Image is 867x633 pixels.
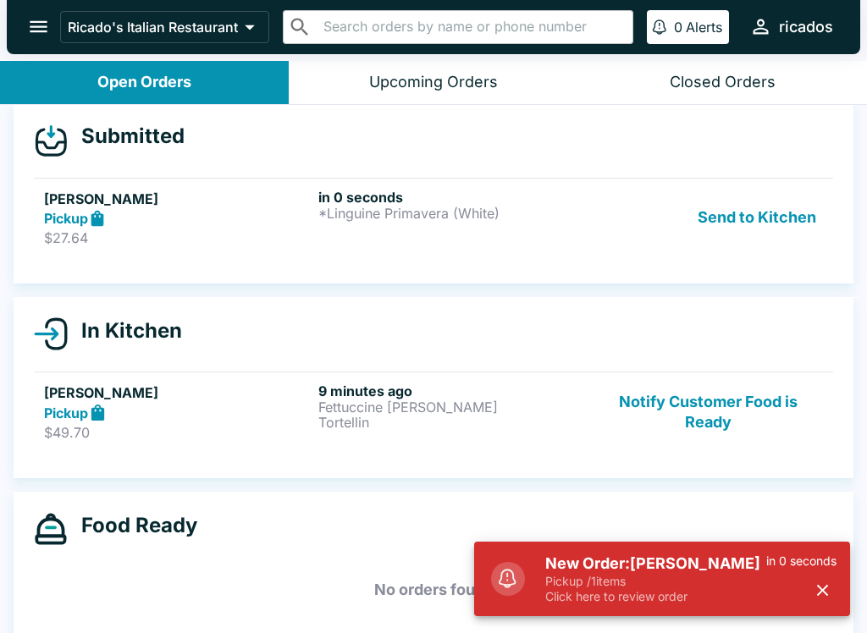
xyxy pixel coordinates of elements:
button: Notify Customer Food is Ready [594,383,823,441]
p: Alerts [686,19,722,36]
button: ricados [743,8,840,45]
p: 0 [674,19,682,36]
p: $27.64 [44,229,312,246]
h5: New Order: [PERSON_NAME] [545,553,766,574]
div: ricados [779,17,833,37]
strong: Pickup [44,210,88,227]
div: Upcoming Orders [369,73,498,92]
strong: Pickup [44,405,88,421]
div: Open Orders [97,73,191,92]
h4: Submitted [68,124,185,149]
h4: In Kitchen [68,318,182,344]
h5: [PERSON_NAME] [44,383,312,403]
p: in 0 seconds [766,553,837,569]
input: Search orders by name or phone number [318,15,626,39]
h5: No orders found [34,559,833,620]
h6: 9 minutes ago [318,383,586,399]
h5: [PERSON_NAME] [44,189,312,209]
p: Pickup / 1 items [545,574,766,589]
p: *Linguine Primavera (White) [318,206,586,221]
button: Ricado's Italian Restaurant [60,11,269,43]
p: Fettuccine [PERSON_NAME] [318,399,586,415]
a: [PERSON_NAME]Pickup$27.64in 0 seconds*Linguine Primavera (White)Send to Kitchen [34,178,833,257]
div: Closed Orders [670,73,776,92]
h4: Food Ready [68,513,197,538]
a: [PERSON_NAME]Pickup$49.709 minutes agoFettuccine [PERSON_NAME]TortellinNotify Customer Food is Ready [34,372,833,451]
button: open drawer [17,5,60,48]
p: Tortellin [318,415,586,430]
p: Ricado's Italian Restaurant [68,19,238,36]
p: Click here to review order [545,589,766,604]
h6: in 0 seconds [318,189,586,206]
button: Send to Kitchen [691,189,823,247]
p: $49.70 [44,424,312,441]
